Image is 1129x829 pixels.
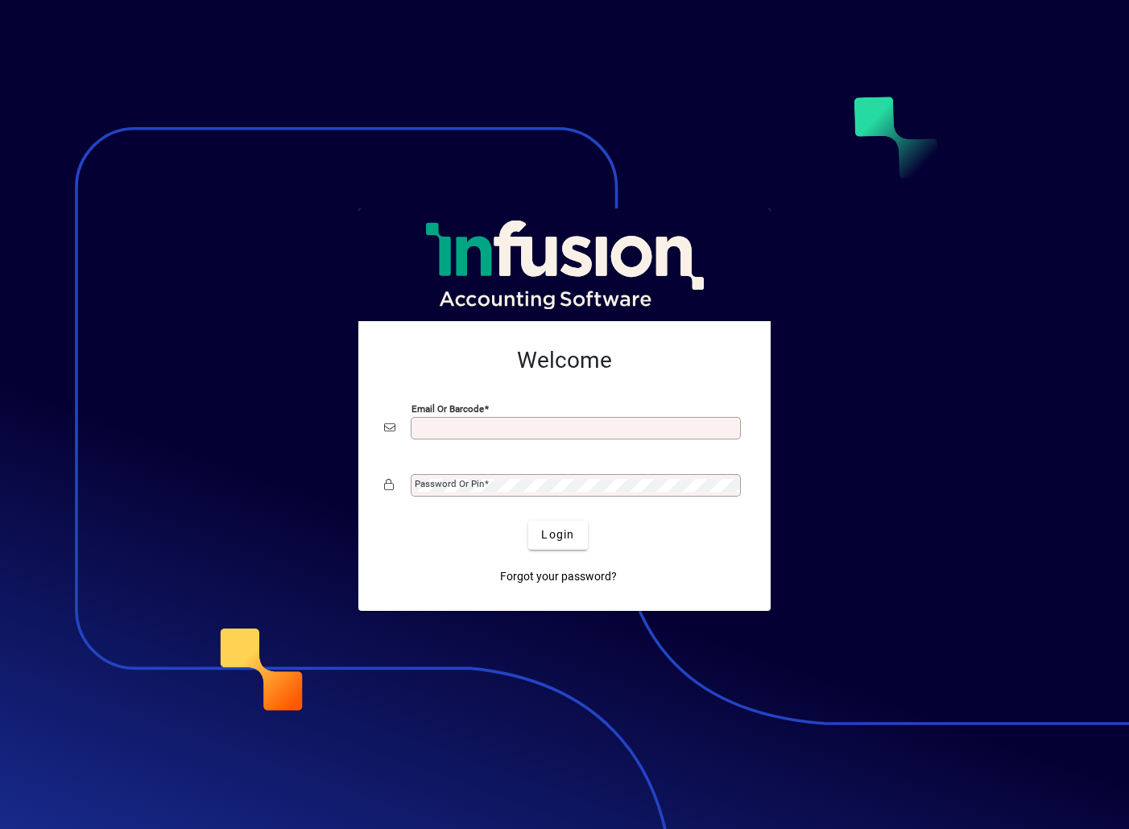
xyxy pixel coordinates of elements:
[415,478,484,489] mat-label: Password or Pin
[541,526,574,543] span: Login
[500,568,617,585] span: Forgot your password?
[528,521,587,550] button: Login
[384,347,745,374] h2: Welcome
[411,402,484,414] mat-label: Email or Barcode
[494,563,623,592] a: Forgot your password?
